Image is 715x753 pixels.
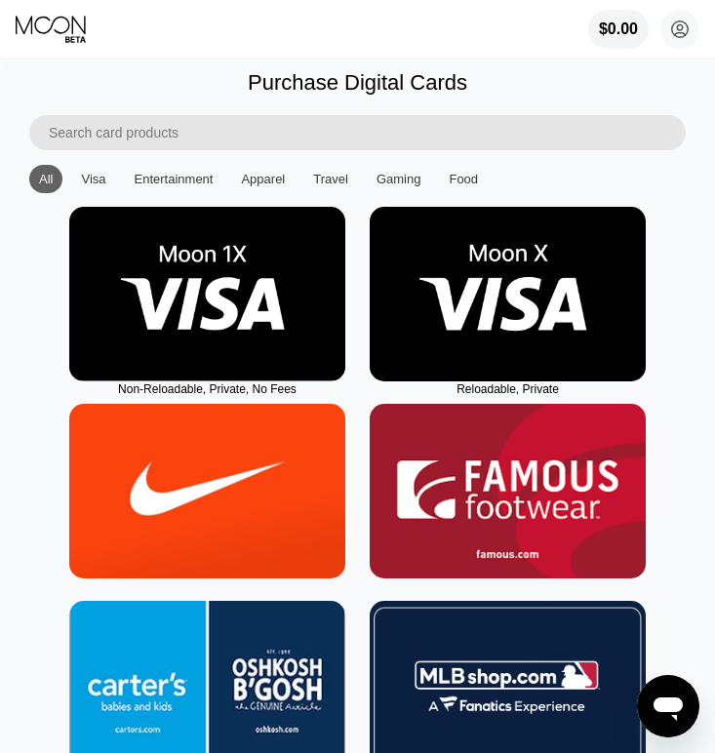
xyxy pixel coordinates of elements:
[313,172,348,186] div: Travel
[39,172,53,186] div: All
[599,20,638,38] div: $0.00
[303,165,358,193] div: Travel
[231,165,295,193] div: Apparel
[439,165,488,193] div: Food
[241,172,285,186] div: Apparel
[69,382,345,396] div: Non-Reloadable, Private, No Fees
[49,115,686,150] input: Search card products
[588,10,649,49] div: $0.00
[370,382,646,396] div: Reloadable, Private
[637,675,699,737] iframe: Button to launch messaging window
[248,70,467,96] div: Purchase Digital Cards
[377,172,421,186] div: Gaming
[29,165,62,193] div: All
[135,172,214,186] div: Entertainment
[367,165,431,193] div: Gaming
[125,165,223,193] div: Entertainment
[449,172,478,186] div: Food
[71,165,115,193] div: Visa
[81,172,105,186] div: Visa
